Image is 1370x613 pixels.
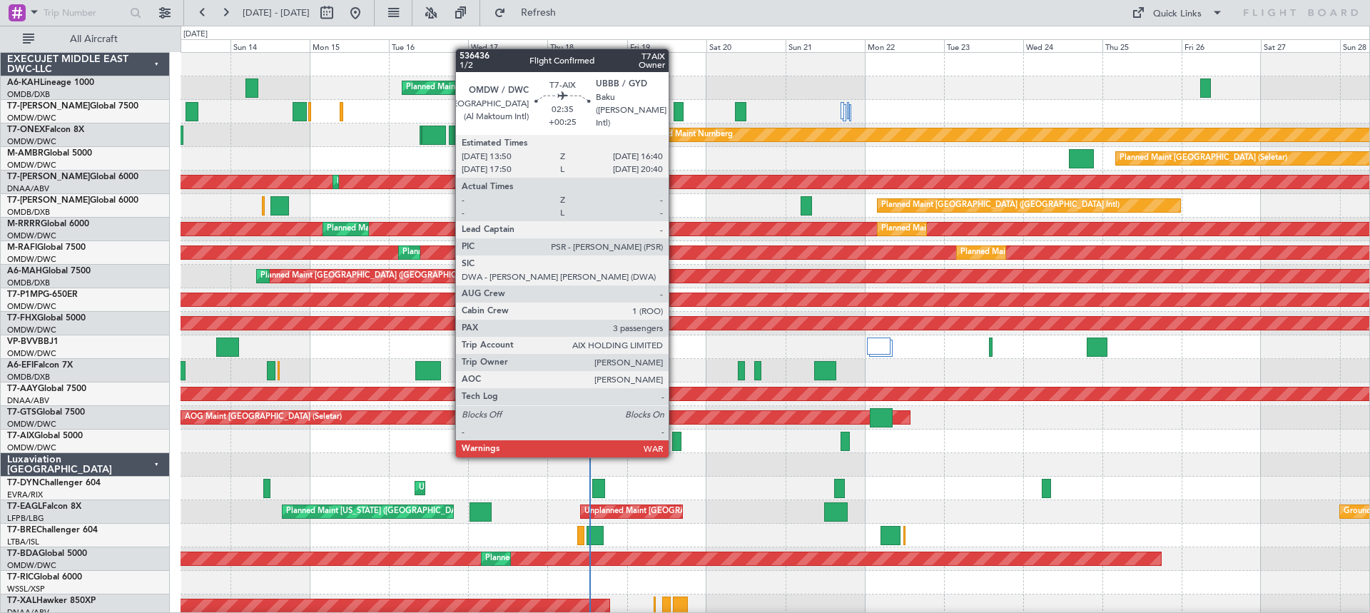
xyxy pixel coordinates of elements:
[865,39,944,52] div: Mon 22
[7,442,56,453] a: OMDW/DWC
[881,195,1120,216] div: Planned Maint [GEOGRAPHIC_DATA] ([GEOGRAPHIC_DATA] Intl)
[7,230,56,241] a: OMDW/DWC
[7,597,96,605] a: T7-XALHawker 850XP
[7,243,86,252] a: M-RAFIGlobal 7500
[7,173,90,181] span: T7-[PERSON_NAME]
[1261,39,1340,52] div: Sat 27
[7,490,43,500] a: EVRA/RIX
[7,220,89,228] a: M-RRRRGlobal 6000
[7,220,41,228] span: M-RRRR
[7,408,85,417] a: T7-GTSGlobal 7500
[7,526,98,535] a: T7-BREChallenger 604
[7,573,34,582] span: T7-RIC
[7,267,91,275] a: A6-MAHGlobal 7500
[1182,39,1261,52] div: Fri 26
[7,479,101,487] a: T7-DYNChallenger 604
[7,348,56,359] a: OMDW/DWC
[488,336,629,358] div: Planned Maint Dubai (Al Maktoum Intl)
[584,501,819,522] div: Unplanned Maint [GEOGRAPHIC_DATA] ([GEOGRAPHIC_DATA])
[7,136,56,147] a: OMDW/DWC
[7,361,34,370] span: A6-EFI
[7,314,86,323] a: T7-FHXGlobal 5000
[944,39,1023,52] div: Tue 23
[487,1,573,24] button: Refresh
[881,218,1022,240] div: Planned Maint Dubai (Al Maktoum Intl)
[1023,39,1102,52] div: Wed 24
[7,395,49,406] a: DNAA/ABV
[7,102,138,111] a: T7-[PERSON_NAME]Global 7500
[7,502,42,511] span: T7-EAGL
[402,242,543,263] div: Planned Maint Dubai (Al Maktoum Intl)
[419,477,602,499] div: Unplanned Maint [GEOGRAPHIC_DATA] (Riga Intl)
[7,149,92,158] a: M-AMBRGlobal 5000
[7,385,38,393] span: T7-AAY
[230,39,310,52] div: Sun 14
[7,89,50,100] a: OMDB/DXB
[310,39,389,52] div: Mon 15
[44,2,126,24] input: Trip Number
[7,254,56,265] a: OMDW/DWC
[7,584,45,594] a: WSSL/XSP
[7,338,59,346] a: VP-BVVBBJ1
[7,479,39,487] span: T7-DYN
[960,242,1101,263] div: Planned Maint Dubai (Al Maktoum Intl)
[7,301,56,312] a: OMDW/DWC
[7,314,37,323] span: T7-FHX
[16,28,155,51] button: All Aircraft
[7,432,34,440] span: T7-AIX
[7,196,90,205] span: T7-[PERSON_NAME]
[7,126,84,134] a: T7-ONEXFalcon 8X
[37,34,151,44] span: All Aircraft
[7,372,50,383] a: OMDB/DXB
[1120,148,1287,169] div: Planned Maint [GEOGRAPHIC_DATA] (Seletar)
[7,432,83,440] a: T7-AIXGlobal 5000
[7,102,90,111] span: T7-[PERSON_NAME]
[7,385,86,393] a: T7-AAYGlobal 7500
[7,419,56,430] a: OMDW/DWC
[7,549,87,558] a: T7-BDAGlobal 5000
[468,39,547,52] div: Wed 17
[7,338,38,346] span: VP-BVV
[260,265,499,287] div: Planned Maint [GEOGRAPHIC_DATA] ([GEOGRAPHIC_DATA] Intl)
[7,290,78,299] a: T7-P1MPG-650ER
[7,278,50,288] a: OMDB/DXB
[7,325,56,335] a: OMDW/DWC
[7,183,49,194] a: DNAA/ABV
[7,560,56,571] a: OMDW/DWC
[7,78,94,87] a: A6-KAHLineage 1000
[7,290,43,299] span: T7-P1MP
[547,39,626,52] div: Thu 18
[389,39,468,52] div: Tue 16
[286,501,470,522] div: Planned Maint [US_STATE] ([GEOGRAPHIC_DATA])
[7,160,56,171] a: OMDW/DWC
[337,171,477,193] div: Planned Maint Dubai (Al Maktoum Intl)
[7,267,42,275] span: A6-MAH
[7,361,73,370] a: A6-EFIFalcon 7X
[7,502,81,511] a: T7-EAGLFalcon 8X
[627,39,706,52] div: Fri 19
[786,39,865,52] div: Sun 21
[7,207,50,218] a: OMDB/DXB
[7,126,45,134] span: T7-ONEX
[644,124,733,146] div: Planned Maint Nurnberg
[7,173,138,181] a: T7-[PERSON_NAME]Global 6000
[7,526,36,535] span: T7-BRE
[7,537,39,547] a: LTBA/ISL
[7,549,39,558] span: T7-BDA
[7,597,36,605] span: T7-XAL
[7,78,40,87] span: A6-KAH
[7,513,44,524] a: LFPB/LBG
[706,39,786,52] div: Sat 20
[1153,7,1202,21] div: Quick Links
[485,548,626,569] div: Planned Maint Dubai (Al Maktoum Intl)
[243,6,310,19] span: [DATE] - [DATE]
[1125,1,1230,24] button: Quick Links
[406,77,547,98] div: Planned Maint Dubai (Al Maktoum Intl)
[7,573,82,582] a: T7-RICGlobal 6000
[508,360,733,381] div: Planned Maint [GEOGRAPHIC_DATA] ([GEOGRAPHIC_DATA])
[151,39,230,52] div: Sat 13
[1102,39,1182,52] div: Thu 25
[327,218,467,240] div: Planned Maint Dubai (Al Maktoum Intl)
[7,149,44,158] span: M-AMBR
